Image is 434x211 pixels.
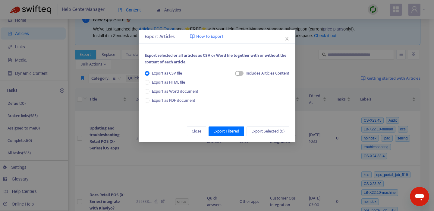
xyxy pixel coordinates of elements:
span: Export as CSV file [149,70,184,77]
button: Close [187,126,206,136]
span: Close [192,128,201,135]
span: Export Filtered [213,128,239,135]
button: Export Filtered [209,126,244,136]
div: Includes Articles Content [246,70,289,77]
span: Export as Word document [149,88,201,95]
iframe: Button to launch messaging window [410,187,429,206]
a: How to Export [190,33,223,40]
span: How to Export [196,33,223,40]
span: close [285,36,289,41]
div: Export Articles [145,33,289,40]
button: Export Selected (0) [247,126,289,136]
span: Export as HTML file [149,79,187,86]
span: Export selected or all articles as CSV or Word file together with or without the content of each ... [145,52,286,66]
button: Close [284,35,290,42]
span: Export as PDF document [152,97,195,104]
img: image-link [190,34,195,39]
